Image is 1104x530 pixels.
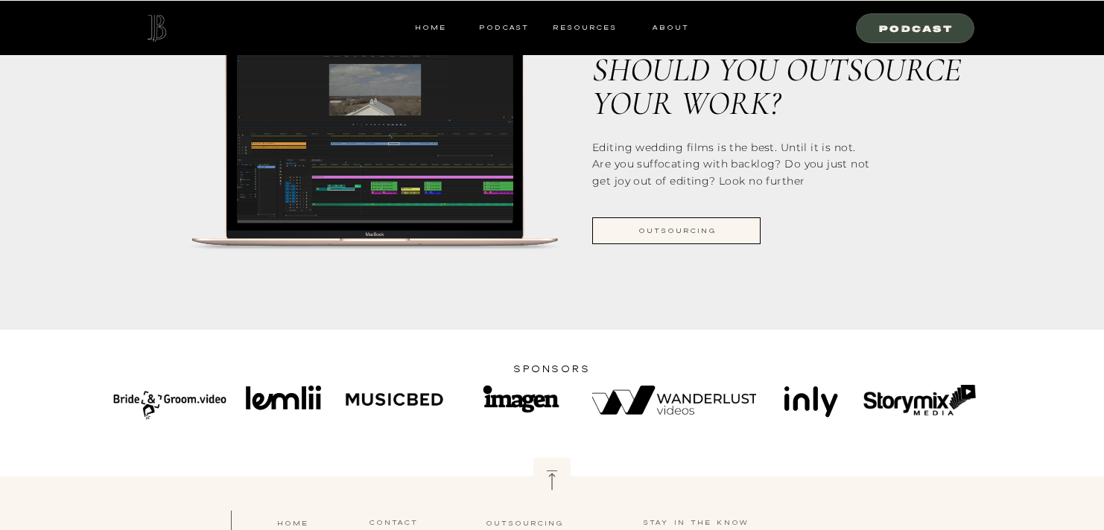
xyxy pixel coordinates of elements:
[651,21,689,34] a: ABOUT
[592,139,875,195] p: Editing wedding films is the best. Until it is not. Are you suffocating with backlog? Do you just...
[486,517,591,530] a: Outsourcing
[592,53,963,127] p: should you outsource your work?
[277,517,369,530] a: home
[415,21,446,34] a: HOME
[643,517,922,529] p: Stay in the know
[548,21,617,34] a: resources
[474,360,630,391] h1: sponsors
[594,22,877,36] p: get your time back
[594,224,761,237] a: outsourcing
[475,21,533,34] a: Podcast
[369,516,460,530] a: CONTACT
[866,21,967,34] a: Podcast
